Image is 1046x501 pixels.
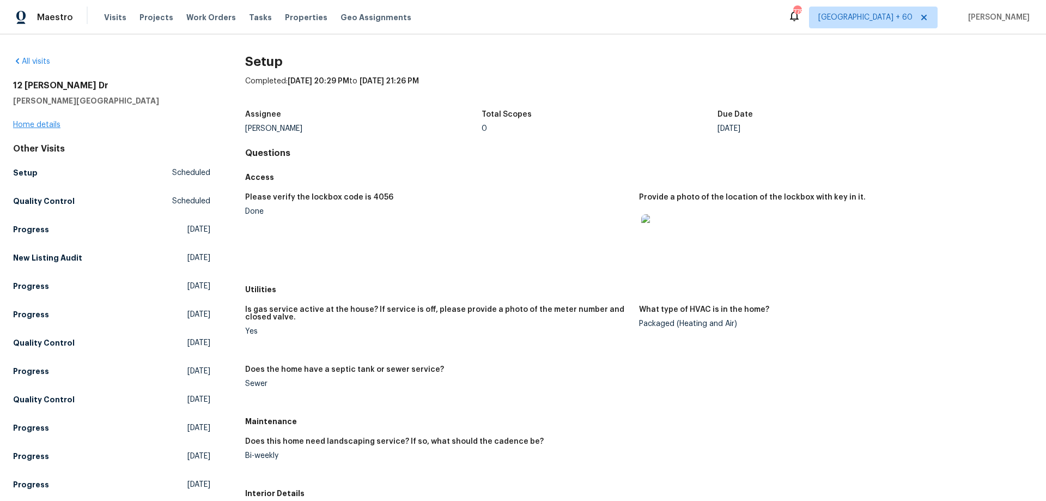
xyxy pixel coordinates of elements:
span: [PERSON_NAME] [964,12,1030,23]
h5: Utilities [245,284,1033,295]
a: Progress[DATE] [13,276,210,296]
div: Packaged (Heating and Air) [639,320,1024,328]
span: [DATE] [187,451,210,462]
h5: Is gas service active at the house? If service is off, please provide a photo of the meter number... [245,306,630,321]
h5: Maintenance [245,416,1033,427]
div: [PERSON_NAME] [245,125,482,132]
h2: 12 [PERSON_NAME] Dr [13,80,210,91]
a: Progress[DATE] [13,220,210,239]
h5: Progress [13,479,49,490]
span: [DATE] [187,366,210,377]
div: Yes [245,328,630,335]
span: Scheduled [172,196,210,207]
a: Progress[DATE] [13,361,210,381]
h5: Progress [13,422,49,433]
h5: Assignee [245,111,281,118]
h5: [PERSON_NAME][GEOGRAPHIC_DATA] [13,95,210,106]
span: [DATE] [187,422,210,433]
h5: What type of HVAC is in the home? [639,306,769,313]
h2: Setup [245,56,1033,67]
a: Quality Control[DATE] [13,333,210,353]
span: Scheduled [172,167,210,178]
span: [DATE] [187,252,210,263]
span: [DATE] [187,224,210,235]
a: Progress[DATE] [13,305,210,324]
a: Progress[DATE] [13,446,210,466]
h5: Provide a photo of the location of the lockbox with key in it. [639,194,866,201]
span: Tasks [249,14,272,21]
span: [DATE] 21:26 PM [360,77,419,85]
span: [DATE] [187,337,210,348]
a: Quality Control[DATE] [13,390,210,409]
a: Progress[DATE] [13,475,210,494]
h5: Progress [13,281,49,292]
div: Bi-weekly [245,452,630,460]
a: All visits [13,58,50,65]
h5: Quality Control [13,196,75,207]
div: [DATE] [717,125,954,132]
a: Home details [13,121,60,129]
h5: Quality Control [13,394,75,405]
h5: New Listing Audit [13,252,82,263]
span: [DATE] [187,479,210,490]
span: [DATE] 20:29 PM [288,77,349,85]
div: Completed: to [245,76,1033,104]
span: [GEOGRAPHIC_DATA] + 60 [818,12,913,23]
h5: Progress [13,309,49,320]
h5: Progress [13,451,49,462]
span: [DATE] [187,394,210,405]
div: Other Visits [13,143,210,154]
a: SetupScheduled [13,163,210,183]
span: [DATE] [187,281,210,292]
div: Sewer [245,380,630,388]
div: Done [245,208,630,215]
span: Visits [104,12,126,23]
h5: Does the home have a septic tank or sewer service? [245,366,444,373]
h5: Total Scopes [482,111,532,118]
h5: Setup [13,167,38,178]
span: Maestro [37,12,73,23]
span: Properties [285,12,327,23]
h5: Access [245,172,1033,183]
h5: Due Date [717,111,753,118]
h5: Does this home need landscaping service? If so, what should the cadence be? [245,438,544,445]
h5: Quality Control [13,337,75,348]
h5: Please verify the lockbox code is 4056 [245,194,393,201]
a: Progress[DATE] [13,418,210,438]
a: New Listing Audit[DATE] [13,248,210,268]
h5: Progress [13,224,49,235]
h5: Interior Details [245,488,1033,499]
div: 0 [482,125,718,132]
div: 775 [793,7,801,17]
span: Geo Assignments [340,12,411,23]
h5: Progress [13,366,49,377]
span: Projects [139,12,173,23]
a: Quality ControlScheduled [13,191,210,211]
span: Work Orders [186,12,236,23]
h4: Questions [245,148,1033,159]
span: [DATE] [187,309,210,320]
